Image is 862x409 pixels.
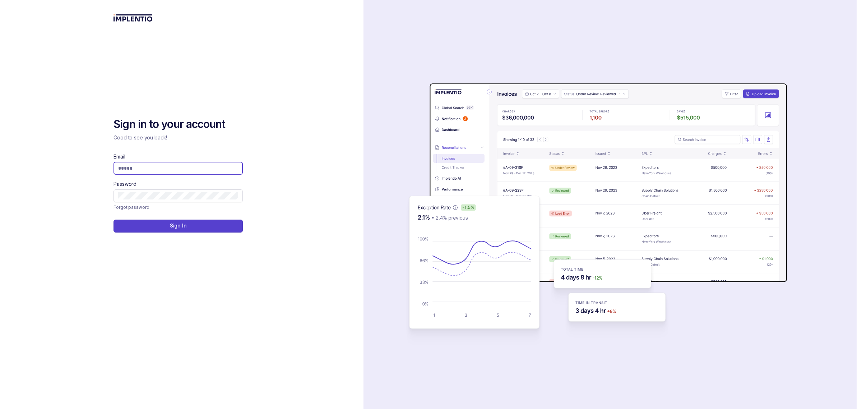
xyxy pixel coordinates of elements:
[113,153,125,160] label: Email
[113,134,243,141] p: Good to see you back!
[113,180,136,188] label: Password
[113,204,149,211] p: Forgot password
[113,14,153,22] img: logo
[113,204,149,211] a: Link Forgot password
[113,220,243,233] button: Sign In
[170,222,187,229] p: Sign In
[384,61,790,348] img: signin-background.svg
[113,117,243,132] h2: Sign in to your account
